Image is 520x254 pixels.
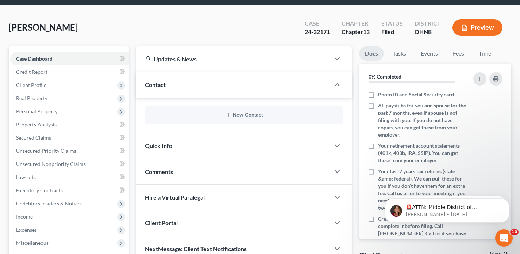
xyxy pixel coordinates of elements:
strong: 0% Completed [369,73,401,80]
a: Tasks [387,46,412,61]
a: Unsecured Nonpriority Claims [10,158,129,171]
a: Credit Report [10,65,129,79]
button: Preview [452,19,502,36]
div: Filed [381,28,403,36]
span: Unsecured Priority Claims [16,148,76,154]
span: Client Profile [16,82,46,88]
span: Expenses [16,227,37,233]
a: Events [415,46,444,61]
a: Case Dashboard [10,52,129,65]
span: 🚨ATTN: Middle District of [US_STATE] The court has added a new Credit Counseling Field that we ne... [32,21,124,85]
span: 13 [363,28,370,35]
span: Secured Claims [16,134,51,141]
span: [PERSON_NAME] [9,22,78,33]
a: Secured Claims [10,131,129,144]
div: Chapter [342,19,370,28]
span: NextMessage: Client Text Notifications [145,245,247,252]
a: Fees [447,46,470,61]
iframe: Intercom notifications message [374,183,520,234]
span: Client Portal [145,219,178,226]
span: Credit Report [16,69,47,75]
span: Your retirement account statements (401k, 403b, IRA, SSIP). You can get these from your employer. [378,142,467,164]
div: District [415,19,441,28]
div: Chapter [342,28,370,36]
div: OHNB [415,28,441,36]
a: Lawsuits [10,171,129,184]
p: Message from Katie, sent 4w ago [32,28,126,35]
span: Executory Contracts [16,187,63,193]
span: Personal Property [16,108,58,114]
span: Lawsuits [16,174,36,180]
span: Unsecured Nonpriority Claims [16,161,86,167]
a: Timer [473,46,499,61]
div: 24-32171 [305,28,330,36]
a: Unsecured Priority Claims [10,144,129,158]
span: Your last 2 years tax returns (state &amp; federal). We can pull these for you if you don’t have ... [378,168,467,212]
span: Photo ID and Social Security card [378,91,454,98]
span: Comments [145,168,173,175]
span: Property Analysis [16,121,57,128]
span: Case Dashboard [16,56,53,62]
span: Contact [145,81,166,88]
span: All paystubs for you and spouse for the past 7 months, even if spouse is not filing with you. If ... [378,102,467,139]
iframe: Intercom live chat [495,229,513,247]
button: New Contact [151,112,337,118]
div: Status [381,19,403,28]
span: Real Property [16,95,47,101]
span: Hire a Virtual Paralegal [145,194,205,201]
a: Docs [359,46,384,61]
span: Miscellaneous [16,240,49,246]
div: Updates & News [145,55,321,63]
span: Codebtors Insiders & Notices [16,200,82,206]
a: Property Analysis [10,118,129,131]
span: Quick Info [145,142,172,149]
div: Case [305,19,330,28]
span: Income [16,213,33,220]
a: Executory Contracts [10,184,129,197]
span: 10 [510,229,519,235]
